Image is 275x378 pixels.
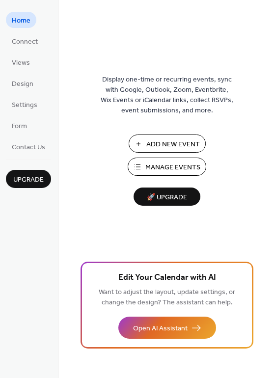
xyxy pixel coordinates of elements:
[118,271,216,285] span: Edit Your Calendar with AI
[12,37,38,47] span: Connect
[12,16,30,26] span: Home
[6,54,36,70] a: Views
[129,135,206,153] button: Add New Event
[101,75,233,116] span: Display one-time or recurring events, sync with Google, Outlook, Zoom, Eventbrite, Wix Events or ...
[145,162,200,173] span: Manage Events
[139,191,194,204] span: 🚀 Upgrade
[146,139,200,150] span: Add New Event
[99,286,235,309] span: Want to adjust the layout, update settings, or change the design? The assistant can help.
[6,12,36,28] a: Home
[12,121,27,132] span: Form
[12,58,30,68] span: Views
[128,158,206,176] button: Manage Events
[6,96,43,112] a: Settings
[6,75,39,91] a: Design
[6,33,44,49] a: Connect
[133,324,188,334] span: Open AI Assistant
[6,117,33,134] a: Form
[6,138,51,155] a: Contact Us
[12,100,37,110] span: Settings
[118,317,216,339] button: Open AI Assistant
[134,188,200,206] button: 🚀 Upgrade
[12,79,33,89] span: Design
[12,142,45,153] span: Contact Us
[13,175,44,185] span: Upgrade
[6,170,51,188] button: Upgrade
